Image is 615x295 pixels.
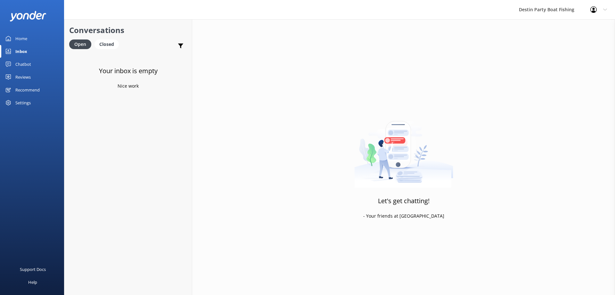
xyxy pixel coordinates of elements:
[94,40,122,48] a: Closed
[354,108,453,188] img: artwork of a man stealing a conversation from at giant smartphone
[10,11,46,22] img: yonder-white-logo.png
[20,263,46,276] div: Support Docs
[99,66,158,76] h3: Your inbox is empty
[15,96,31,109] div: Settings
[118,82,139,90] p: Nice work
[69,39,91,49] div: Open
[94,39,119,49] div: Closed
[15,45,27,58] div: Inbox
[363,213,444,220] p: - Your friends at [GEOGRAPHIC_DATA]
[15,32,27,45] div: Home
[69,40,94,48] a: Open
[378,196,430,206] h3: Let's get chatting!
[69,24,187,36] h2: Conversations
[15,83,40,96] div: Recommend
[28,276,37,289] div: Help
[15,71,31,83] div: Reviews
[15,58,31,71] div: Chatbot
